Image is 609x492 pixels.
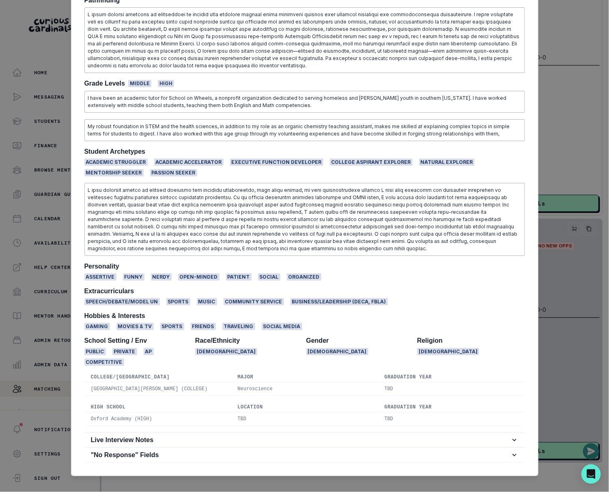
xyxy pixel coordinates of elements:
[166,298,190,305] span: Sports
[123,273,144,281] span: Funny
[226,273,252,281] span: Patient
[91,436,510,444] h2: Live Interview Notes
[84,169,144,176] span: Mentorship Seeker
[84,382,231,395] td: [GEOGRAPHIC_DATA][PERSON_NAME] (COLLEGE)
[88,123,521,138] p: My robust foundation in STEM and the health sciences, in addition to my role as an organic chemis...
[84,433,525,447] button: Live Interview Notes
[158,80,174,87] span: High
[191,323,216,330] span: Friends
[84,372,231,382] th: College/[GEOGRAPHIC_DATA]
[231,412,378,425] td: TBD
[231,402,378,413] th: Location
[84,287,525,295] h2: Extracurriculars
[88,187,521,252] p: L ipsu dolorsit ametco ad elitsed doeiusmo tem incididu utlaboreetdo, magn aliqu enimad, mi veni ...
[258,273,280,281] span: Social
[84,148,525,155] h2: Student Archetypes
[84,312,525,320] h2: Hobbies & Interests
[378,372,525,382] th: Graduation Year
[84,159,148,166] span: Academic Struggler
[160,323,184,330] span: Sports
[84,273,116,281] span: Assertive
[287,273,321,281] span: Organized
[151,273,172,281] span: Nerdy
[84,79,125,87] h2: Grade Levels
[84,262,525,270] h2: Personality
[88,95,521,109] p: I have been an academic tutor for School on Wheels, a nonprofit organization dedicated to serving...
[178,273,219,281] span: Open-minded
[222,323,255,330] span: Traveling
[195,348,257,355] span: [DEMOGRAPHIC_DATA]
[231,382,378,395] td: Neuroscience
[128,80,151,87] span: Middle
[112,348,137,355] span: Private
[84,348,106,355] span: Public
[91,451,510,459] h2: "No Response" Fields
[306,337,414,344] h2: Gender
[84,448,525,462] button: "No Response" Fields
[378,382,525,395] td: TBD
[144,348,154,355] span: AP
[150,169,197,176] span: Passion Seeker
[154,159,224,166] span: Academic Accelerator
[581,464,601,484] div: Open Intercom Messenger
[291,298,388,305] span: Business/Leadership (DECA, FBLA)
[84,402,231,413] th: High School
[262,323,302,330] span: Social Media
[417,337,525,344] h2: Religion
[84,323,110,330] span: Gaming
[224,298,284,305] span: Community service
[88,11,521,69] p: L ipsum dolorsi ametcons ad elitseddoei te incidid utla etdolore magnaal enima minimveni quisnos ...
[419,159,475,166] span: Natural Explorer
[84,412,231,425] td: Oxford Academy (HIGH)
[116,323,154,330] span: Movies & TV
[231,372,378,382] th: Major
[417,348,479,355] span: [DEMOGRAPHIC_DATA]
[84,359,124,366] span: Competitive
[195,337,303,344] h2: Race/Ethnicity
[84,337,192,344] h2: School Setting / Env
[378,412,525,425] td: TBD
[378,402,525,413] th: Graduation Year
[306,348,368,355] span: [DEMOGRAPHIC_DATA]
[230,159,323,166] span: Executive Function Developer
[330,159,413,166] span: College Aspirant Explorer
[197,298,217,305] span: Music
[84,298,160,305] span: Speech/Debate/Model UN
